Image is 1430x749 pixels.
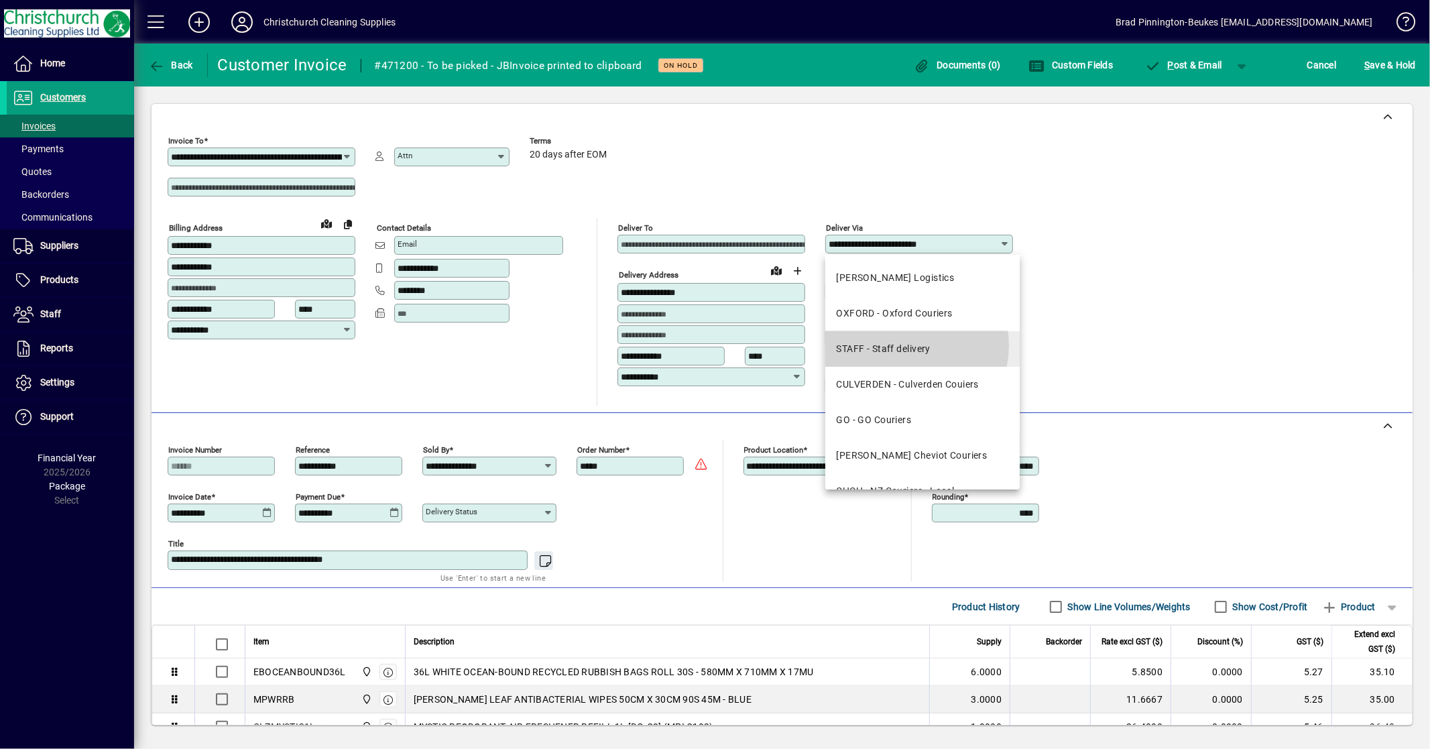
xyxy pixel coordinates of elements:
span: ost & Email [1144,60,1222,70]
div: 5.8500 [1099,665,1163,679]
td: 0.0000 [1171,658,1251,686]
span: Reports [40,343,73,353]
a: Communications [7,206,134,229]
div: Customer Invoice [218,54,347,76]
span: Christchurch Cleaning Supplies Ltd [358,692,373,707]
mat-label: Sold by [423,445,449,455]
a: Reports [7,332,134,365]
span: Cancel [1307,54,1337,76]
mat-label: Email [398,239,417,249]
mat-option: GO - GO Couriers [825,402,1020,438]
div: CLZMYSTIC1L [253,720,316,734]
span: Invoices [13,121,56,131]
td: 36.40 [1331,713,1412,741]
span: Financial Year [38,453,97,463]
span: P [1168,60,1174,70]
button: Product [1315,595,1382,619]
a: Payments [7,137,134,160]
div: OXFORD - Oxford Couriers [836,306,953,321]
button: Cancel [1304,53,1340,77]
button: Save & Hold [1361,53,1419,77]
span: Rate excl GST ($) [1101,634,1163,649]
div: #471200 - To be picked - JBInvoice printed to clipboard [375,55,642,76]
span: Item [253,634,270,649]
span: [PERSON_NAME] LEAF ANTIBACTERIAL WIPES 50CM X 30CM 90S 45M - BLUE [414,693,752,706]
span: Product History [952,596,1020,618]
div: 36.4000 [1099,720,1163,734]
div: CULVERDEN - Culverden Couiers [836,378,979,392]
span: Product [1321,596,1376,618]
span: Christchurch Cleaning Supplies Ltd [358,719,373,734]
mat-label: Reference [296,445,330,455]
mat-label: Invoice To [168,136,204,146]
span: Support [40,411,74,422]
mat-hint: Use 'Enter' to start a new line [440,570,546,585]
mat-label: Product location [744,445,804,455]
mat-option: CULVERDEN - Culverden Couiers [825,367,1020,402]
span: Payments [13,143,64,154]
label: Show Cost/Profit [1230,600,1308,614]
mat-label: Order number [577,445,625,455]
td: 0.0000 [1171,686,1251,713]
div: MPWRRB [253,693,295,706]
span: Backorders [13,189,69,200]
span: Settings [40,377,74,388]
div: STAFF - Staff delivery [836,342,931,356]
span: 1.0000 [971,720,1002,734]
button: Add [178,10,221,34]
button: Documents (0) [910,53,1004,77]
mat-label: Attn [398,151,412,160]
div: CHCH - NZ Couriers - Local [836,484,954,498]
a: Quotes [7,160,134,183]
span: Staff [40,308,61,319]
span: MYSTIC REODORANT AIR FRESHENER REFILL 1L [DG-C3] (MPI C102) [414,720,713,734]
a: View on map [316,213,337,234]
span: Supply [977,634,1002,649]
span: Customers [40,92,86,103]
mat-label: Rounding [933,492,965,502]
a: Knowledge Base [1386,3,1413,46]
td: 5.25 [1251,686,1331,713]
span: Description [414,634,455,649]
div: EBOCEANBOUND36L [253,665,346,679]
span: Suppliers [40,240,78,251]
td: 35.10 [1331,658,1412,686]
mat-option: HANMER - Hanmer Cheviot Couriers [825,438,1020,473]
a: Support [7,400,134,434]
span: 3.0000 [971,693,1002,706]
mat-option: WALKER - Walker Logistics [825,260,1020,296]
a: Invoices [7,115,134,137]
button: Custom Fields [1026,53,1117,77]
div: GO - GO Couriers [836,413,911,427]
a: Settings [7,366,134,400]
span: Extend excl GST ($) [1340,627,1395,656]
a: Suppliers [7,229,134,263]
span: ave & Hold [1364,54,1416,76]
span: Quotes [13,166,52,177]
mat-option: OXFORD - Oxford Couriers [825,296,1020,331]
div: 11.6667 [1099,693,1163,706]
a: Products [7,264,134,297]
span: 20 days after EOM [530,150,607,160]
mat-label: Deliver To [618,223,653,233]
button: Copy to Delivery address [337,213,359,235]
span: GST ($) [1297,634,1323,649]
mat-label: Invoice date [168,492,211,502]
button: Product History [947,595,1026,619]
button: Back [145,53,196,77]
span: 36L WHITE OCEAN-BOUND RECYCLED RUBBISH BAGS ROLL 30S - 580MM X 710MM X 17MU [414,665,814,679]
a: Home [7,47,134,80]
span: On hold [664,61,698,70]
span: Products [40,274,78,285]
td: 0.0000 [1171,713,1251,741]
td: 5.27 [1251,658,1331,686]
div: Christchurch Cleaning Supplies [263,11,396,33]
div: [PERSON_NAME] Cheviot Couriers [836,449,987,463]
span: Back [148,60,193,70]
a: Staff [7,298,134,331]
td: 5.46 [1251,713,1331,741]
label: Show Line Volumes/Weights [1065,600,1191,614]
mat-option: CHCH - NZ Couriers - Local [825,473,1020,509]
app-page-header-button: Back [134,53,208,77]
mat-label: Title [168,539,184,549]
